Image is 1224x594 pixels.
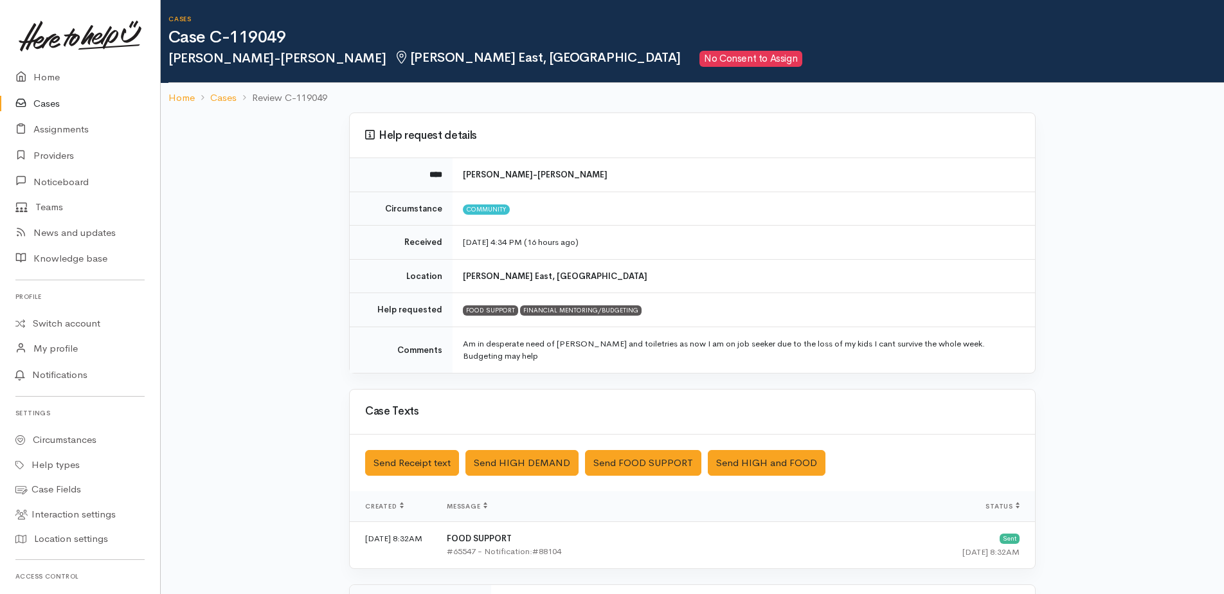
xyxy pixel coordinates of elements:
div: FOOD SUPPORT [463,305,518,316]
nav: breadcrumb [161,83,1224,113]
h6: Profile [15,288,145,305]
td: [DATE] 4:34 PM (16 hours ago) [453,226,1035,260]
h6: Access control [15,568,145,585]
span: Status [986,502,1020,510]
button: Send HIGH DEMAND [465,450,579,476]
span: Message [447,502,487,510]
td: [DATE] 8:32AM [350,522,437,569]
span: No Consent to Assign [699,51,802,67]
h1: Case C-119049 [168,28,1224,47]
button: Send FOOD SUPPORT [585,450,701,476]
a: Home [168,91,195,105]
td: Am in desperate need of [PERSON_NAME] and toiletries as now I am on job seeker due to the loss of... [453,327,1035,373]
button: Send HIGH and FOOD [708,450,825,476]
h6: Settings [15,404,145,422]
h3: Help request details [365,129,1020,142]
td: Help requested [350,293,453,327]
td: Circumstance [350,192,453,226]
span: Created [365,502,404,510]
h2: [PERSON_NAME]-[PERSON_NAME] [168,51,1224,67]
h6: Cases [168,15,1224,22]
td: Comments [350,327,453,373]
div: Sent [1000,534,1020,544]
td: Received [350,226,453,260]
h3: Case Texts [365,406,1020,418]
b: [PERSON_NAME] East, [GEOGRAPHIC_DATA] [463,271,647,282]
span: [PERSON_NAME] East, [GEOGRAPHIC_DATA] [393,50,681,66]
b: [PERSON_NAME]-[PERSON_NAME] [463,169,607,180]
button: Send Receipt text [365,450,459,476]
a: Cases [210,91,237,105]
span: Community [463,204,510,215]
div: #65547 - Notification:#88104 [447,545,797,558]
div: FINANCIAL MENTORING/BUDGETING [520,305,642,316]
td: Location [350,259,453,293]
b: FOOD SUPPORT [447,533,512,544]
li: Review C-119049 [237,91,327,105]
div: [DATE] 8:32AM [818,546,1020,559]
